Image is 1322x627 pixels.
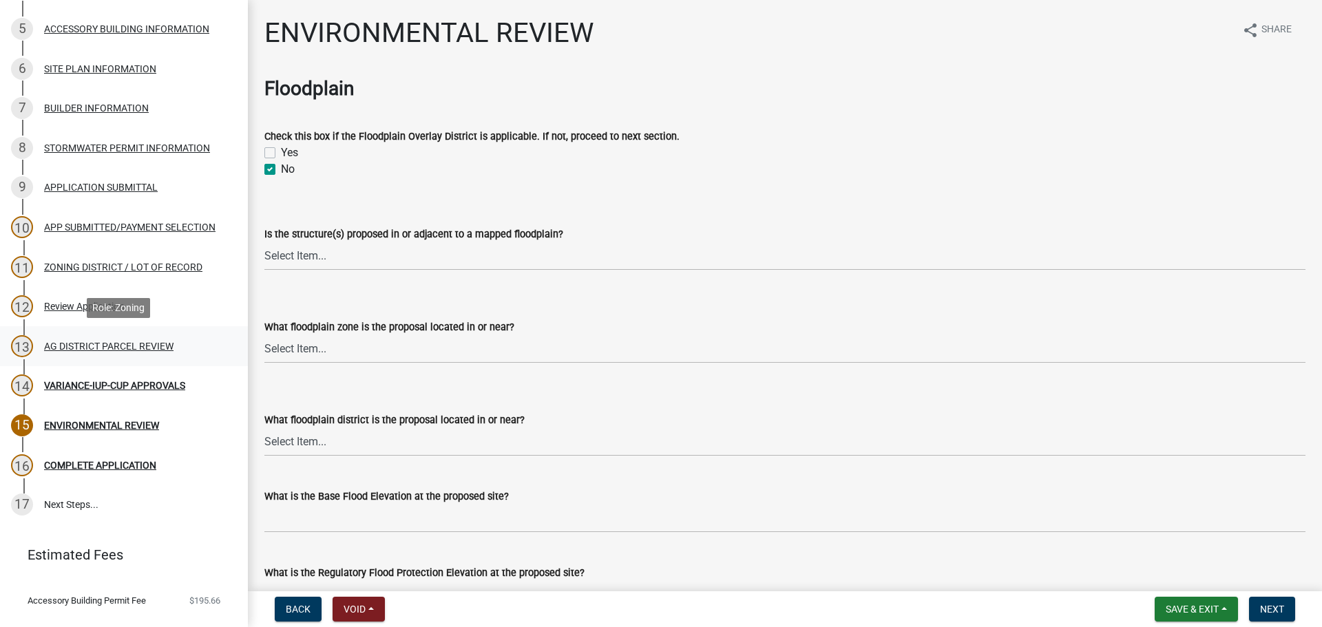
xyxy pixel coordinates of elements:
div: 16 [11,454,33,476]
label: Check this box if the Floodplain Overlay District is applicable. If not, proceed to next section. [264,132,680,142]
div: VARIANCE-IUP-CUP APPROVALS [44,381,185,390]
div: AG DISTRICT PARCEL REVIEW [44,341,174,351]
div: ACCESSORY BUILDING INFORMATION [44,24,209,34]
label: What floodplain zone is the proposal located in or near? [264,323,514,332]
div: ZONING DISTRICT / LOT OF RECORD [44,262,202,272]
div: STORMWATER PERMIT INFORMATION [44,143,210,153]
div: 10 [11,216,33,238]
div: 8 [11,137,33,159]
button: Next [1249,597,1295,621]
span: Back [286,604,311,615]
span: Void [344,604,366,615]
h1: ENVIRONMENTAL REVIEW [264,17,594,50]
span: $195.66 [189,596,220,605]
div: 6 [11,58,33,80]
div: SITE PLAN INFORMATION [44,64,156,74]
label: Is the structure(s) proposed in or adjacent to a mapped floodplain? [264,230,563,240]
div: ENVIRONMENTAL REVIEW [44,421,159,430]
label: What is the Base Flood Elevation at the proposed site? [264,492,509,502]
i: share [1242,22,1259,39]
span: Accessory Building Permit Fee [28,596,146,605]
div: 14 [11,374,33,396]
div: 12 [11,295,33,317]
div: 15 [11,414,33,436]
div: Role: Zoning [87,298,150,318]
button: Back [275,597,322,621]
label: What floodplain district is the proposal located in or near? [264,416,525,425]
div: 9 [11,176,33,198]
label: What is the Regulatory Flood Protection Elevation at the proposed site? [264,568,585,578]
div: COMPLETE APPLICATION [44,460,156,470]
span: Share [1261,22,1292,39]
div: Review Application [44,301,125,311]
div: 7 [11,97,33,119]
div: 13 [11,335,33,357]
button: Save & Exit [1155,597,1238,621]
button: shareShare [1231,17,1303,43]
a: Estimated Fees [11,541,226,568]
div: APP SUBMITTED/PAYMENT SELECTION [44,222,216,232]
div: APPLICATION SUBMITTAL [44,182,158,192]
label: No [281,161,295,178]
div: 5 [11,18,33,40]
div: BUILDER INFORMATION [44,103,149,113]
strong: Floodplain [264,77,354,100]
span: Next [1260,604,1284,615]
div: 11 [11,256,33,278]
label: Yes [281,145,298,161]
div: 17 [11,493,33,516]
button: Void [333,597,385,621]
span: Save & Exit [1166,604,1219,615]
